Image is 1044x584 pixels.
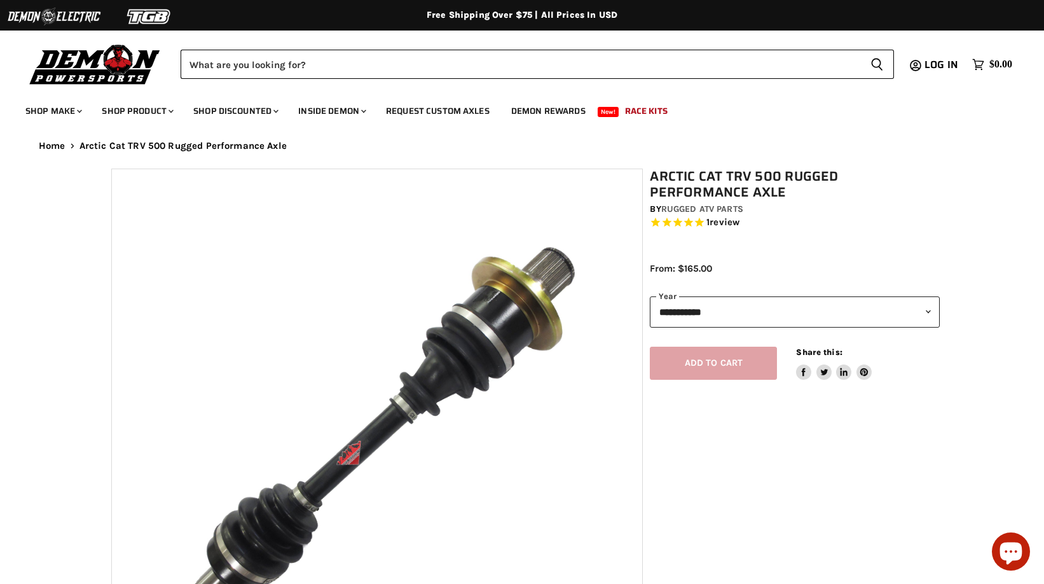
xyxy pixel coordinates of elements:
span: $0.00 [989,59,1012,71]
img: TGB Logo 2 [102,4,197,29]
a: Request Custom Axles [376,98,499,124]
a: Demon Rewards [502,98,595,124]
div: Free Shipping Over $75 | All Prices In USD [13,10,1031,21]
img: Demon Electric Logo 2 [6,4,102,29]
a: Shop Make [16,98,90,124]
span: Log in [924,57,958,73]
aside: Share this: [796,347,872,380]
h1: Arctic Cat TRV 500 Rugged Performance Axle [650,169,940,200]
button: Search [860,50,894,79]
a: Rugged ATV Parts [661,204,743,214]
a: Shop Product [92,98,181,124]
a: Inside Demon [289,98,374,124]
inbox-online-store-chat: Shopify online store chat [988,532,1034,574]
select: year [650,296,940,328]
span: Arctic Cat TRV 500 Rugged Performance Axle [79,141,287,151]
a: Race Kits [615,98,677,124]
span: review [710,217,739,228]
span: From: $165.00 [650,263,712,274]
span: New! [598,107,619,117]
div: by [650,202,940,216]
nav: Breadcrumbs [13,141,1031,151]
a: Log in [919,59,966,71]
ul: Main menu [16,93,1009,124]
span: Share this: [796,347,842,357]
a: Shop Discounted [184,98,286,124]
a: Home [39,141,65,151]
span: 1 reviews [706,217,739,228]
form: Product [181,50,894,79]
img: Demon Powersports [25,41,165,87]
input: Search [181,50,860,79]
span: Rated 5.0 out of 5 stars 1 reviews [650,216,940,230]
a: $0.00 [966,55,1019,74]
